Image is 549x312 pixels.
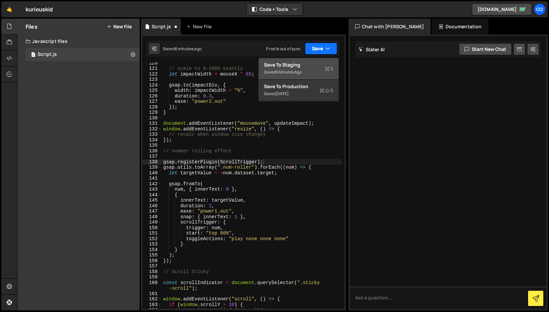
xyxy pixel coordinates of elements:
div: 135 [142,143,162,148]
div: 6 minutes ago [175,46,202,52]
a: 🤙 [1,1,18,17]
div: 156 [142,258,162,264]
div: kuriouskid [26,5,53,13]
div: 142 [142,181,162,187]
a: [DOMAIN_NAME] [472,3,532,15]
div: 154 [142,247,162,253]
div: 120 [142,61,162,66]
div: 131 [142,121,162,126]
div: 161 [142,291,162,297]
div: 127 [142,99,162,104]
h2: Slater AI [358,46,385,53]
span: S [320,87,333,94]
div: New File [186,23,214,30]
div: 150 [142,225,162,231]
div: Javascript files [18,35,140,48]
button: New File [107,24,132,29]
div: 155 [142,252,162,258]
div: Save to Production [264,83,333,90]
div: Saved [163,46,202,52]
div: 151 [142,231,162,236]
div: 160 [142,280,162,291]
div: 145 [142,198,162,203]
div: 140 [142,170,162,176]
div: Script.js [38,52,57,58]
h2: Files [26,23,38,30]
div: 144 [142,192,162,198]
button: Code + Tools [247,3,303,15]
div: Chat with [PERSON_NAME] [348,19,431,35]
div: Documentation [432,19,488,35]
div: 134 [142,137,162,143]
a: Co [534,3,546,15]
div: 152 [142,236,162,242]
div: 16633/45317.js [26,48,140,61]
div: 137 [142,154,162,159]
div: 126 [142,93,162,99]
div: 147 [142,209,162,214]
span: S [325,66,333,72]
div: 153 [142,241,162,247]
button: Save [305,43,337,55]
div: 139 [142,165,162,170]
div: [DATE] [276,91,289,96]
div: 123 [142,77,162,82]
div: Saved [264,68,333,76]
div: 128 [142,104,162,110]
div: 129 [142,110,162,115]
div: 158 [142,269,162,275]
div: 121 [142,66,162,72]
div: 143 [142,187,162,192]
div: 6 minutes ago [276,69,302,75]
div: Prod is out of sync [266,46,301,52]
div: 133 [142,132,162,137]
div: 146 [142,203,162,209]
div: 138 [142,159,162,165]
div: 141 [142,176,162,181]
div: 125 [142,88,162,93]
div: 149 [142,220,162,225]
div: Saved [264,90,333,98]
div: 148 [142,214,162,220]
div: 157 [142,263,162,269]
div: 124 [142,82,162,88]
div: 132 [142,126,162,132]
div: Script.js [152,23,171,30]
div: 130 [142,115,162,121]
span: 1 [31,53,35,58]
div: 163 [142,302,162,308]
button: Start new chat [459,43,512,55]
button: Save to ProductionS Saved[DATE] [259,80,339,101]
div: 159 [142,274,162,280]
div: Save to Staging [264,62,333,68]
div: 122 [142,72,162,77]
button: Save to StagingS Saved6 minutes ago [259,58,339,80]
div: 136 [142,148,162,154]
div: 162 [142,296,162,302]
